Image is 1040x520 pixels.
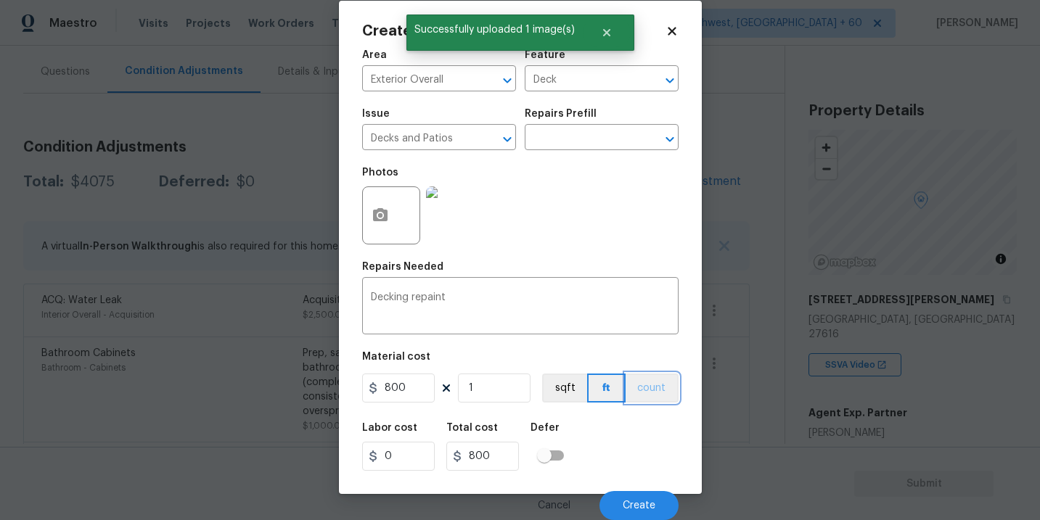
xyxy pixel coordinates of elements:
h5: Defer [531,423,560,433]
button: Open [497,70,517,91]
h5: Total cost [446,423,498,433]
button: Cancel [515,491,594,520]
h5: Issue [362,109,390,119]
h5: Repairs Prefill [525,109,597,119]
h5: Labor cost [362,423,417,433]
h5: Area [362,50,387,60]
textarea: Decking repaint [371,292,670,323]
h5: Material cost [362,352,430,362]
span: Successfully uploaded 1 image(s) [406,15,583,45]
span: Cancel [538,500,570,511]
button: count [626,374,679,403]
button: Open [660,70,680,91]
button: sqft [542,374,587,403]
h5: Photos [362,168,398,178]
button: Create [599,491,679,520]
h5: Feature [525,50,565,60]
span: Create [623,500,655,511]
button: Open [497,129,517,149]
button: Open [660,129,680,149]
button: ft [587,374,626,403]
button: Close [583,18,631,47]
h5: Repairs Needed [362,262,443,272]
h2: Create Condition Adjustment [362,24,666,38]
